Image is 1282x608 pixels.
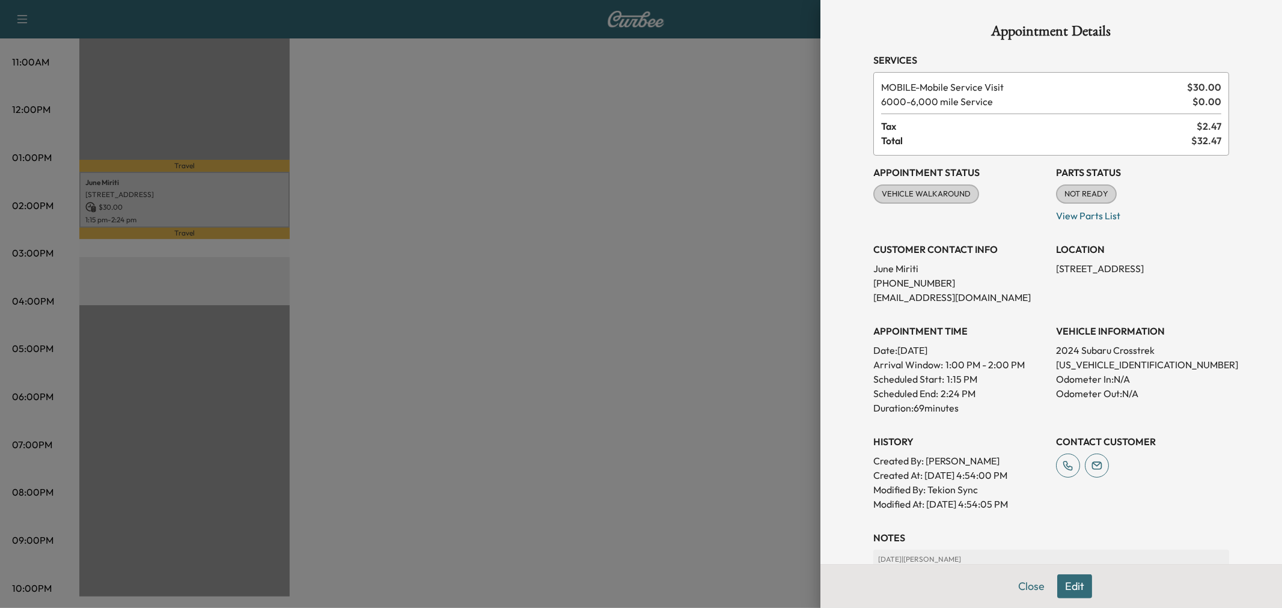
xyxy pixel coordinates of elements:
span: VEHICLE WALKAROUND [875,188,978,200]
p: Modified By : Tekion Sync [873,482,1046,497]
span: $ 0.00 [1192,94,1221,109]
p: [DATE] | [PERSON_NAME] [878,555,1224,564]
p: Created At : [DATE] 4:54:00 PM [873,468,1046,482]
span: $ 2.47 [1197,119,1221,133]
p: Arrival Window: [873,357,1046,372]
p: 1:15 PM [947,372,977,386]
span: $ 30.00 [1187,80,1221,94]
p: [EMAIL_ADDRESS][DOMAIN_NAME] [873,290,1046,305]
p: [US_VEHICLE_IDENTIFICATION_NUMBER] [1056,357,1229,372]
p: Duration: 69 minutes [873,401,1046,415]
p: Odometer Out: N/A [1056,386,1229,401]
span: $ 32.47 [1191,133,1221,148]
p: Odometer In: N/A [1056,372,1229,386]
h3: History [873,434,1046,449]
p: 2:24 PM [941,386,975,401]
h3: APPOINTMENT TIME [873,324,1046,338]
p: 2024 Subaru Crosstrek [1056,343,1229,357]
p: Modified At : [DATE] 4:54:05 PM [873,497,1046,511]
h3: NOTES [873,530,1229,545]
button: Edit [1057,574,1092,598]
button: Close [1010,574,1052,598]
h3: Parts Status [1056,165,1229,180]
h1: Appointment Details [873,24,1229,43]
span: 1:00 PM - 2:00 PM [945,357,1025,372]
p: June Miriti [873,261,1046,276]
span: NOT READY [1057,188,1116,200]
span: 6,000 mile Service [881,94,1188,109]
h3: Services [873,53,1229,67]
span: Tax [881,119,1197,133]
p: View Parts List [1056,204,1229,223]
p: [STREET_ADDRESS] [1056,261,1229,276]
p: Scheduled End: [873,386,938,401]
p: [PHONE_NUMBER] [873,276,1046,290]
h3: CUSTOMER CONTACT INFO [873,242,1046,257]
h3: CONTACT CUSTOMER [1056,434,1229,449]
h3: LOCATION [1056,242,1229,257]
p: Created By : [PERSON_NAME] [873,454,1046,468]
h3: VEHICLE INFORMATION [1056,324,1229,338]
span: Mobile Service Visit [881,80,1182,94]
p: Date: [DATE] [873,343,1046,357]
span: Total [881,133,1191,148]
p: Scheduled Start: [873,372,944,386]
h3: Appointment Status [873,165,1046,180]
